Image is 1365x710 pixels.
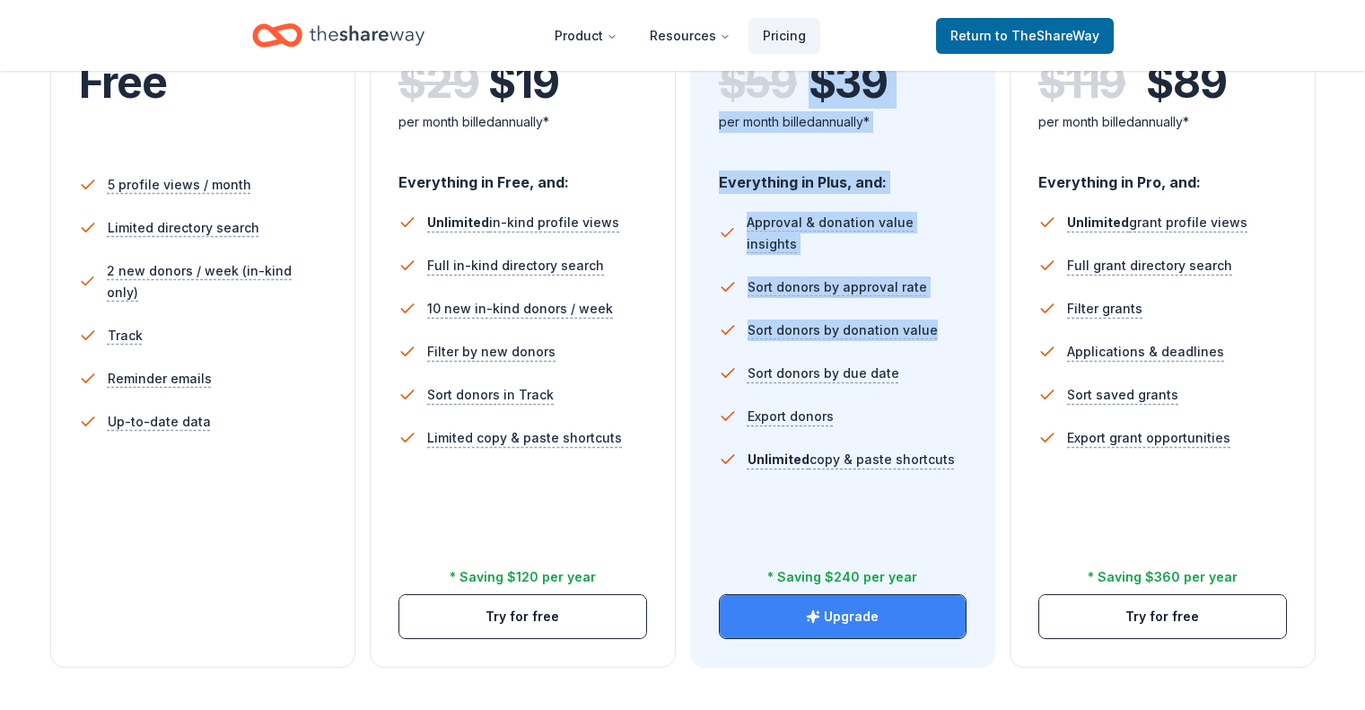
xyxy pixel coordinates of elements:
[107,260,327,303] span: 2 new donors / week (in-kind only)
[748,451,809,467] span: Unlimited
[399,595,646,638] button: Try for free
[748,451,955,467] span: copy & paste shortcuts
[1088,566,1238,588] div: * Saving $360 per year
[108,174,251,196] span: 5 profile views / month
[398,111,647,133] div: per month billed annually*
[1067,215,1129,230] span: Unlimited
[108,368,212,390] span: Reminder emails
[748,406,834,427] span: Export donors
[427,255,604,276] span: Full in-kind directory search
[1039,595,1286,638] button: Try for free
[252,14,424,57] a: Home
[748,18,820,54] a: Pricing
[995,28,1099,43] span: to TheShareWay
[748,276,927,298] span: Sort donors by approval rate
[450,566,596,588] div: * Saving $120 per year
[1067,298,1142,320] span: Filter grants
[950,25,1099,47] span: Return
[635,18,745,54] button: Resources
[719,111,967,133] div: per month billed annually*
[108,217,259,239] span: Limited directory search
[427,341,556,363] span: Filter by new donors
[1067,384,1178,406] span: Sort saved grants
[1067,255,1232,276] span: Full grant directory search
[108,325,143,346] span: Track
[398,156,647,194] div: Everything in Free, and:
[1067,427,1230,449] span: Export grant opportunities
[108,411,211,433] span: Up-to-date data
[1038,156,1287,194] div: Everything in Pro, and:
[1067,341,1224,363] span: Applications & deadlines
[767,566,917,588] div: * Saving $240 per year
[427,298,613,320] span: 10 new in-kind donors / week
[427,427,622,449] span: Limited copy & paste shortcuts
[488,57,558,108] span: $ 19
[427,384,554,406] span: Sort donors in Track
[748,320,938,341] span: Sort donors by donation value
[427,215,619,230] span: in-kind profile views
[936,18,1114,54] a: Returnto TheShareWay
[1038,111,1287,133] div: per month billed annually*
[719,156,967,194] div: Everything in Plus, and:
[1146,57,1226,108] span: $ 89
[1067,215,1247,230] span: grant profile views
[747,212,967,255] span: Approval & donation value insights
[540,14,820,57] nav: Main
[79,56,167,109] span: Free
[720,595,967,638] button: Upgrade
[427,215,489,230] span: Unlimited
[748,363,899,384] span: Sort donors by due date
[809,57,888,108] span: $ 39
[540,18,632,54] button: Product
